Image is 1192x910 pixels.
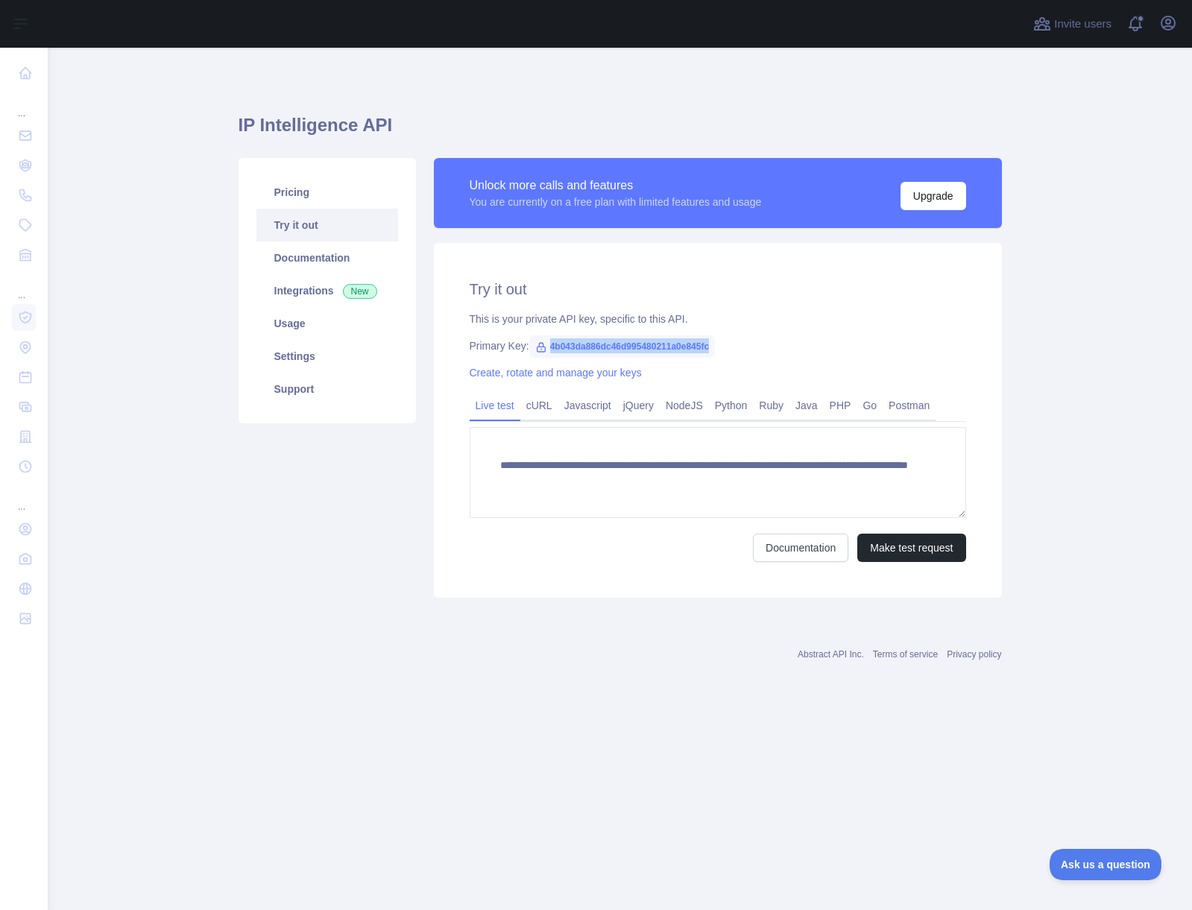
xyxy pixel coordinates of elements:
span: 4b043da886dc46d995480211a0e845fc [529,335,716,358]
a: Abstract API Inc. [798,649,864,660]
a: Python [709,394,754,417]
div: Primary Key: [470,338,966,353]
div: This is your private API key, specific to this API. [470,312,966,326]
a: Documentation [256,241,398,274]
a: Java [789,394,824,417]
iframe: Toggle Customer Support [1050,849,1162,880]
div: ... [12,271,36,301]
a: Privacy policy [947,649,1001,660]
button: Invite users [1030,12,1114,36]
h1: IP Intelligence API [239,113,1002,149]
a: PHP [824,394,857,417]
a: Usage [256,307,398,340]
a: Settings [256,340,398,373]
a: jQuery [617,394,660,417]
div: You are currently on a free plan with limited features and usage [470,195,762,209]
a: Postman [883,394,936,417]
a: Javascript [558,394,617,417]
button: Make test request [857,534,965,562]
a: Live test [470,394,520,417]
a: Try it out [256,209,398,241]
a: Terms of service [873,649,938,660]
span: New [343,284,377,299]
a: NodeJS [660,394,709,417]
div: ... [12,483,36,513]
button: Upgrade [901,182,966,210]
a: cURL [520,394,558,417]
h2: Try it out [470,279,966,300]
div: Unlock more calls and features [470,177,762,195]
a: Documentation [753,534,848,562]
a: Integrations New [256,274,398,307]
a: Pricing [256,176,398,209]
a: Ruby [753,394,789,417]
span: Invite users [1054,16,1111,33]
a: Go [857,394,883,417]
div: ... [12,89,36,119]
a: Support [256,373,398,405]
a: Create, rotate and manage your keys [470,367,642,379]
